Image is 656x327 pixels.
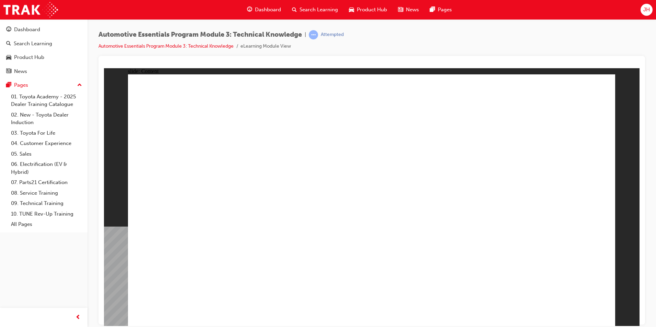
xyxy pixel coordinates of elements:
div: Pages [14,81,28,89]
a: News [3,65,85,78]
span: guage-icon [247,5,252,14]
div: Search Learning [14,40,52,48]
span: Product Hub [357,6,387,14]
li: eLearning Module View [241,43,291,50]
span: search-icon [292,5,297,14]
div: Dashboard [14,26,40,34]
a: Automotive Essentials Program Module 3: Technical Knowledge [98,43,234,49]
a: news-iconNews [393,3,424,17]
img: Trak [3,2,58,17]
a: guage-iconDashboard [242,3,286,17]
button: JH [641,4,653,16]
a: Dashboard [3,23,85,36]
span: car-icon [6,54,11,61]
div: Product Hub [14,53,44,61]
a: car-iconProduct Hub [343,3,393,17]
a: 04. Customer Experience [8,138,85,149]
span: prev-icon [75,313,81,322]
a: 02. New - Toyota Dealer Induction [8,110,85,128]
a: 06. Electrification (EV & Hybrid) [8,159,85,177]
span: | [305,31,306,39]
a: 01. Toyota Academy - 2025 Dealer Training Catalogue [8,92,85,110]
span: up-icon [77,81,82,90]
span: pages-icon [430,5,435,14]
span: guage-icon [6,27,11,33]
a: search-iconSearch Learning [286,3,343,17]
span: car-icon [349,5,354,14]
span: Search Learning [300,6,338,14]
span: News [406,6,419,14]
span: news-icon [398,5,403,14]
a: 10. TUNE Rev-Up Training [8,209,85,219]
a: pages-iconPages [424,3,457,17]
a: Search Learning [3,37,85,50]
a: 09. Technical Training [8,198,85,209]
span: search-icon [6,41,11,47]
span: Pages [438,6,452,14]
a: 05. Sales [8,149,85,159]
span: learningRecordVerb_ATTEMPT-icon [309,30,318,39]
a: 08. Service Training [8,188,85,198]
a: Product Hub [3,51,85,64]
a: 03. Toyota For Life [8,128,85,138]
span: Dashboard [255,6,281,14]
a: 07. Parts21 Certification [8,177,85,188]
span: JH [643,6,650,14]
button: Pages [3,79,85,92]
div: News [14,68,27,75]
span: news-icon [6,69,11,75]
span: Automotive Essentials Program Module 3: Technical Knowledge [98,31,302,39]
button: DashboardSearch LearningProduct HubNews [3,22,85,79]
span: pages-icon [6,82,11,88]
div: Attempted [321,32,344,38]
a: All Pages [8,219,85,230]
